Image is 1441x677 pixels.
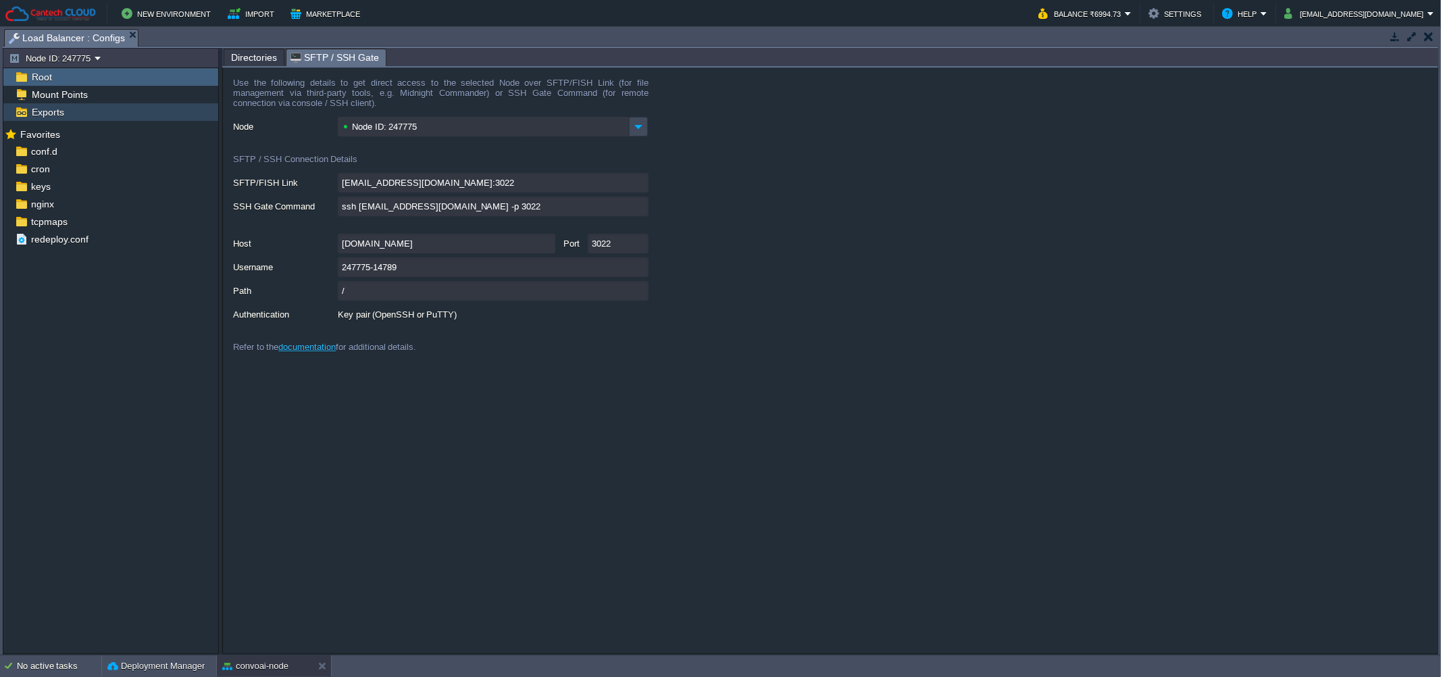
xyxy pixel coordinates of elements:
button: Node ID: 247775 [9,52,95,64]
div: Key pair (OpenSSH or PuTTY) [338,305,649,324]
a: conf.d [28,145,59,157]
button: Help [1222,5,1261,22]
label: Authentication [233,305,336,322]
label: Path [233,281,336,298]
label: Username [233,257,336,274]
a: cron [28,163,52,175]
a: Mount Points [29,89,90,101]
button: Balance ₹6994.73 [1038,5,1125,22]
span: Favorites [18,128,62,141]
button: New Environment [122,5,215,22]
a: tcpmaps [28,216,70,228]
a: keys [28,180,53,193]
a: Favorites [18,129,62,140]
span: Load Balancer : Configs [9,30,125,47]
a: Exports [29,106,66,118]
span: SFTP / SSH Gate [290,49,379,66]
label: SFTP/FISH Link [233,173,336,190]
a: redeploy.conf [28,233,91,245]
a: nginx [28,198,56,210]
div: SFTP / SSH Connection Details [233,141,649,173]
label: SSH Gate Command [233,197,336,214]
button: Deployment Manager [107,659,205,673]
label: Host [233,234,336,251]
button: Settings [1148,5,1205,22]
button: Marketplace [290,5,364,22]
a: Root [29,71,54,83]
button: [EMAIL_ADDRESS][DOMAIN_NAME] [1284,5,1427,22]
a: documentation [278,342,336,352]
span: Directories [231,49,277,66]
img: Cantech Cloud [5,5,97,22]
label: Node [233,117,336,134]
button: convoai-node [222,659,288,673]
div: No active tasks [17,655,101,677]
button: Import [228,5,278,22]
div: Use the following details to get direct access to the selected Node over SFTP/FISH Link (for file... [233,78,649,117]
div: Refer to the for additional details. [233,328,649,352]
label: Port [559,234,584,251]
